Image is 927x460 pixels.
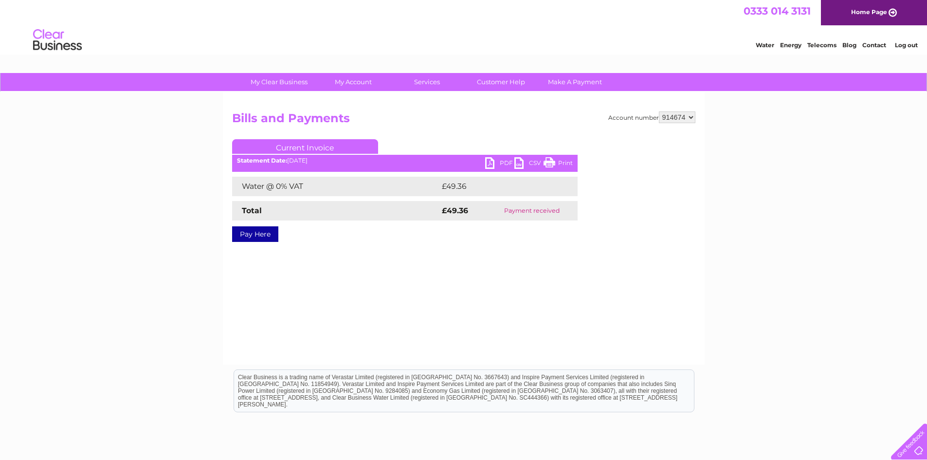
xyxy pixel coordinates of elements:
strong: Total [242,206,262,215]
a: Contact [862,41,886,49]
a: CSV [514,157,544,171]
a: Print [544,157,573,171]
a: Blog [842,41,856,49]
div: [DATE] [232,157,578,164]
a: Services [387,73,467,91]
a: Telecoms [807,41,836,49]
a: Pay Here [232,226,278,242]
a: Make A Payment [535,73,615,91]
td: £49.36 [439,177,558,196]
a: Water [756,41,774,49]
a: PDF [485,157,514,171]
img: logo.png [33,25,82,55]
td: Water @ 0% VAT [232,177,439,196]
b: Statement Date: [237,157,287,164]
div: Account number [608,111,695,123]
h2: Bills and Payments [232,111,695,130]
a: 0333 014 3131 [744,5,811,17]
a: Customer Help [461,73,541,91]
a: Log out [895,41,918,49]
strong: £49.36 [442,206,468,215]
a: Energy [780,41,801,49]
a: My Clear Business [239,73,319,91]
a: Current Invoice [232,139,378,154]
div: Clear Business is a trading name of Verastar Limited (registered in [GEOGRAPHIC_DATA] No. 3667643... [234,5,694,47]
td: Payment received [486,201,577,221]
a: My Account [313,73,393,91]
